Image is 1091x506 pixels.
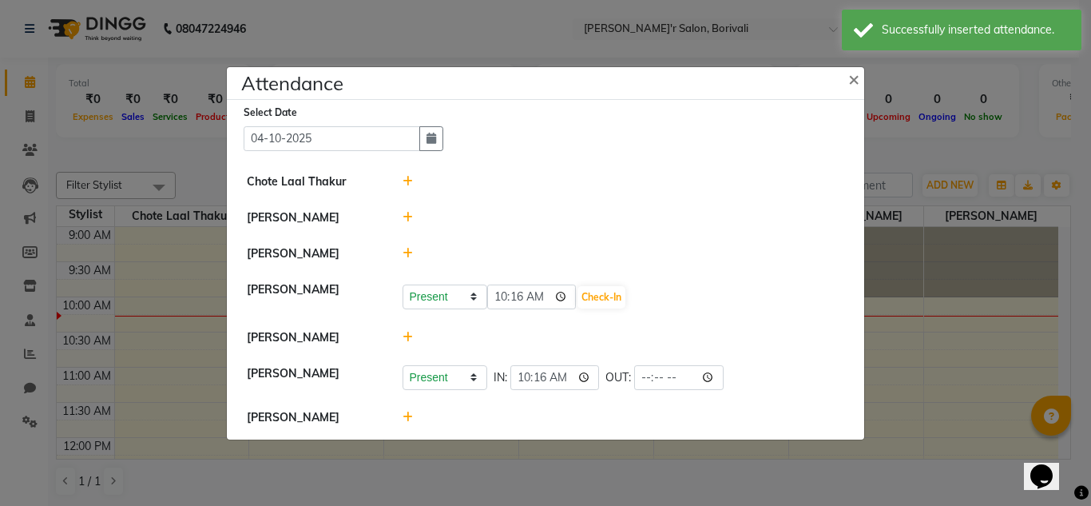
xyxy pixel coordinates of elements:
[235,365,391,390] div: [PERSON_NAME]
[835,56,875,101] button: Close
[244,106,297,120] label: Select Date
[244,126,420,151] input: Select date
[605,369,631,386] span: OUT:
[494,369,507,386] span: IN:
[1024,442,1075,490] iframe: chat widget
[235,281,391,310] div: [PERSON_NAME]
[235,173,391,190] div: Chote Laal Thakur
[235,409,391,426] div: [PERSON_NAME]
[235,209,391,226] div: [PERSON_NAME]
[235,329,391,346] div: [PERSON_NAME]
[848,66,859,90] span: ×
[882,22,1069,38] div: Successfully inserted attendance.
[241,69,343,98] h4: Attendance
[577,286,625,309] button: Check-In
[235,245,391,262] div: [PERSON_NAME]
